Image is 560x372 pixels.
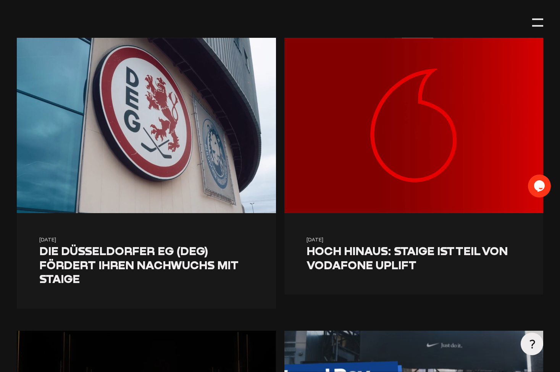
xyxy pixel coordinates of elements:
span: Die Düsseldorfer EG (DEG) fördert ihren Nachwuchs mit Staige [39,244,239,286]
img: vodafone.png [284,38,544,213]
div: [DATE] [39,236,253,244]
img: deg-1.jpg [17,38,276,213]
span: Hoch hinaus: Staige ist Teil von Vodafone UPLIFT [307,244,508,272]
div: [DATE] [307,236,521,244]
iframe: chat widget [528,175,552,197]
a: [DATE] Die Düsseldorfer EG (DEG) fördert ihren Nachwuchs mit Staige [17,38,276,309]
a: [DATE] Hoch hinaus: Staige ist Teil von Vodafone UPLIFT [284,38,544,294]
